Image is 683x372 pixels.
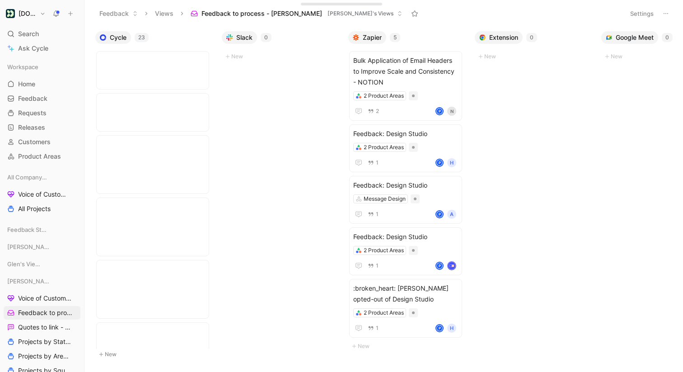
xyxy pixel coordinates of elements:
[662,33,673,42] div: 0
[4,306,80,320] a: Feedback to process - [PERSON_NAME]
[376,325,379,331] span: 1
[364,308,404,317] div: 2 Product Areas
[18,94,47,103] span: Feedback
[18,337,72,346] span: Projects by Status - [PERSON_NAME]
[376,160,379,165] span: 1
[18,352,72,361] span: Projects by Area - [PERSON_NAME]
[18,80,35,89] span: Home
[18,294,72,303] span: Voice of Customer - [PERSON_NAME]
[4,202,80,216] a: All Projects
[4,257,80,271] div: Glen's Views
[7,277,50,286] span: [PERSON_NAME]'s Views
[475,31,523,44] button: Extension
[4,7,48,20] button: Customer.io[DOMAIN_NAME]
[436,263,443,269] div: P
[353,180,458,191] span: Feedback: Design Studio
[364,194,406,203] div: Message Design
[187,7,407,20] button: Feedback to process - [PERSON_NAME][PERSON_NAME]'s Views
[616,33,654,42] span: Google Meet
[236,33,253,42] span: Slack
[7,173,47,182] span: All Company Views
[364,246,404,255] div: 2 Product Areas
[18,108,47,118] span: Requests
[447,107,456,116] div: N
[18,204,51,213] span: All Projects
[471,27,598,66] div: Extension0New
[4,27,80,41] div: Search
[353,128,458,139] span: Feedback: Design Studio
[201,9,322,18] span: Feedback to process - [PERSON_NAME]
[349,176,462,224] a: Feedback: Design StudioMessage Design1PA
[135,33,149,42] div: 23
[92,27,218,364] div: Cycle23New
[353,231,458,242] span: Feedback: Design Studio
[489,33,518,42] span: Extension
[7,225,47,234] span: Feedback Streams
[4,106,80,120] a: Requests
[18,28,39,39] span: Search
[348,341,468,352] button: New
[345,27,471,356] div: Zapier5New
[261,33,271,42] div: 0
[4,135,80,149] a: Customers
[366,106,381,116] button: 2
[4,349,80,363] a: Projects by Area - [PERSON_NAME]
[436,108,443,114] div: P
[4,240,80,254] div: [PERSON_NAME] Views
[447,324,456,333] div: H
[366,158,380,168] button: 1
[364,91,404,100] div: 2 Product Areas
[4,274,80,288] div: [PERSON_NAME]'s Views
[4,60,80,74] div: Workspace
[348,31,386,44] button: Zapier
[436,325,443,331] div: P
[366,209,380,219] button: 1
[447,210,456,219] div: A
[349,124,462,172] a: Feedback: Design Studio2 Product Areas1PH
[447,261,456,270] img: logo
[4,335,80,348] a: Projects by Status - [PERSON_NAME]
[4,257,80,273] div: Glen's Views
[376,108,379,114] span: 2
[353,283,458,305] span: :broken_heart: [PERSON_NAME] opted-out of Design Studio
[95,31,131,44] button: Cycle
[4,77,80,91] a: Home
[18,137,51,146] span: Customers
[4,292,80,305] a: Voice of Customer - [PERSON_NAME]
[327,9,393,18] span: [PERSON_NAME]'s Views
[4,121,80,134] a: Releases
[19,9,36,18] h1: [DOMAIN_NAME]
[7,242,50,251] span: [PERSON_NAME] Views
[4,223,80,239] div: Feedback Streams
[4,223,80,236] div: Feedback Streams
[4,170,80,184] div: All Company Views
[218,27,345,66] div: Slack0New
[4,92,80,105] a: Feedback
[4,240,80,256] div: [PERSON_NAME] Views
[363,33,382,42] span: Zapier
[222,31,257,44] button: Slack
[447,158,456,167] div: H
[436,211,443,217] div: P
[95,7,142,20] button: Feedback
[18,152,61,161] span: Product Areas
[475,51,594,62] button: New
[626,7,658,20] button: Settings
[95,349,215,360] button: New
[7,259,43,268] span: Glen's Views
[4,188,80,201] a: Voice of Customer - All Areas
[4,42,80,55] a: Ask Cycle
[349,51,462,121] a: Bulk Application of Email Headers to Improve Scale and Consistency - NOTION2 Product Areas2PN
[366,261,380,271] button: 1
[376,263,379,268] span: 1
[364,143,404,152] div: 2 Product Areas
[390,33,400,42] div: 5
[6,9,15,18] img: Customer.io
[349,279,462,338] a: :broken_heart: [PERSON_NAME] opted-out of Design Studio2 Product Areas1PH
[18,323,72,332] span: Quotes to link - [PERSON_NAME]
[601,31,658,44] button: Google Meet
[349,227,462,275] a: Feedback: Design Studio2 Product Areas1Plogo
[436,160,443,166] div: P
[18,43,48,54] span: Ask Cycle
[366,323,380,333] button: 1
